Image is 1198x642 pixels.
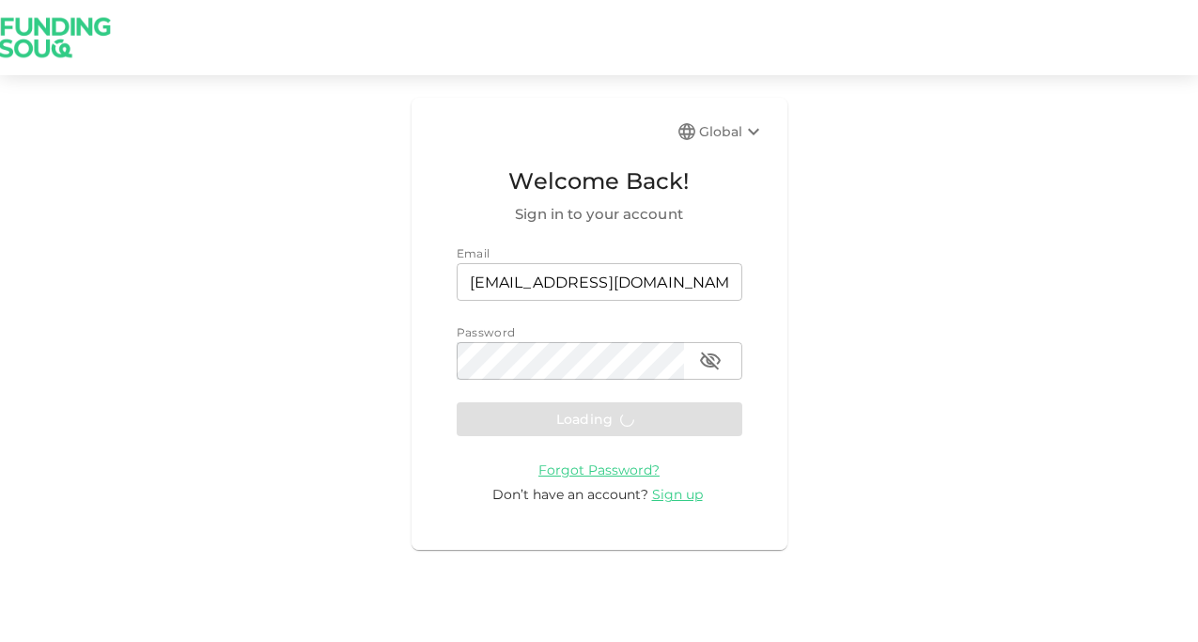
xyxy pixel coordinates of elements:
span: Welcome Back! [457,164,742,199]
span: Don’t have an account? [492,486,648,503]
span: Sign in to your account [457,203,742,226]
span: Sign up [652,486,703,503]
div: Global [699,120,765,143]
input: email [457,263,742,301]
span: Email [457,246,490,260]
span: Password [457,325,516,339]
a: Forgot Password? [538,461,660,478]
input: password [457,342,684,380]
